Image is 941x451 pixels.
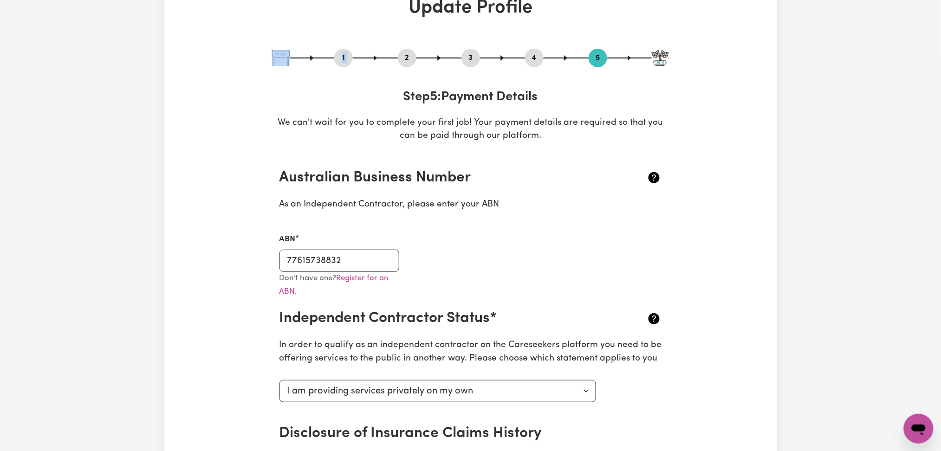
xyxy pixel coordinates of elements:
button: Go to step 4 [525,52,544,64]
button: Go to step 5 [589,52,607,64]
small: Don't have one? [279,274,389,296]
h2: Disclosure of Insurance Claims History [279,425,598,442]
h2: Australian Business Number [279,169,598,187]
button: Go to step 1 [334,52,353,64]
button: Go to step 2 [398,52,416,64]
input: e.g. 51 824 753 556 [279,250,400,272]
button: Go to step 3 [461,52,480,64]
h2: Independent Contractor Status* [279,309,598,327]
iframe: Button to launch messaging window [904,414,934,444]
a: Register for an ABN. [279,274,389,296]
h3: Step 5 : Payment Details [272,90,669,105]
p: As an Independent Contractor, please enter your ABN [279,198,662,212]
label: ABN [279,233,296,245]
p: We can't wait for you to complete your first job! Your payment details are required so that you c... [272,116,669,143]
p: In order to qualify as an independent contractor on the Careseekers platform you need to be offer... [279,339,662,366]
